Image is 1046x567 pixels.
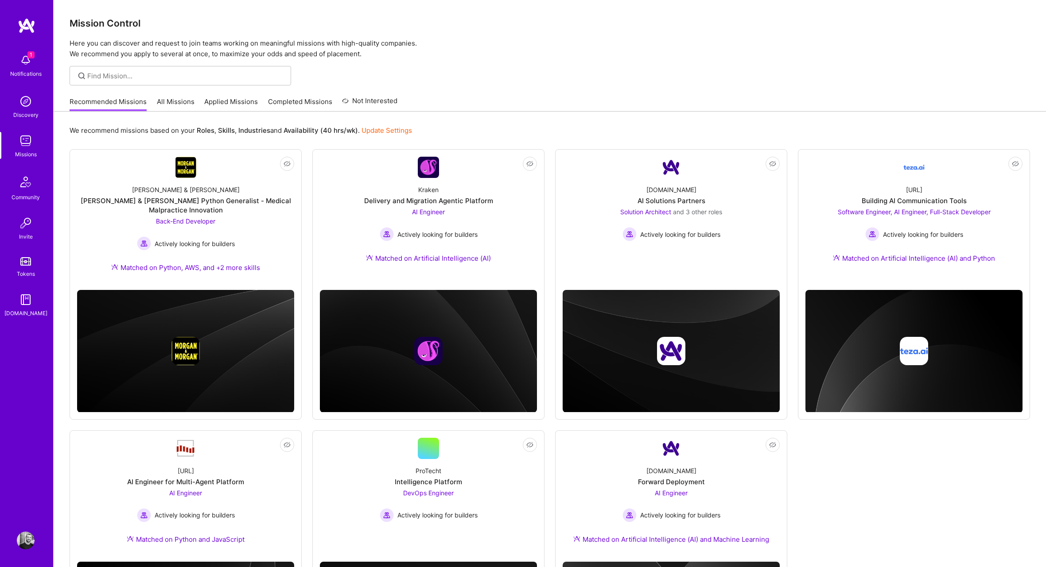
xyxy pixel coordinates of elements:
[238,126,270,135] b: Industries
[17,532,35,549] img: User Avatar
[366,254,373,261] img: Ateam Purple Icon
[883,230,963,239] span: Actively looking for builders
[622,227,637,241] img: Actively looking for builders
[20,257,31,266] img: tokens
[673,208,722,216] span: and 3 other roles
[573,535,769,544] div: Matched on Artificial Intelligence (AI) and Machine Learning
[397,230,478,239] span: Actively looking for builders
[127,535,245,544] div: Matched on Python and JavaScript
[380,508,394,522] img: Actively looking for builders
[284,160,291,167] i: icon EyeClosed
[70,97,147,112] a: Recommended Missions
[563,290,780,413] img: cover
[77,438,294,555] a: Company Logo[URL]AI Engineer for Multi-Agent PlatformAI Engineer Actively looking for buildersAct...
[414,337,443,365] img: Company logo
[19,232,33,241] div: Invite
[132,185,240,194] div: [PERSON_NAME] & [PERSON_NAME]
[903,157,925,178] img: Company Logo
[111,263,118,270] img: Ateam Purple Icon
[77,71,87,81] i: icon SearchGrey
[197,126,214,135] b: Roles
[17,269,35,278] div: Tokens
[15,532,37,549] a: User Avatar
[364,196,493,205] div: Delivery and Migration Agentic Platform
[320,438,537,555] a: ProTechtIntelligence PlatformDevOps Engineer Actively looking for buildersActively looking for bu...
[155,239,235,248] span: Actively looking for builders
[77,290,294,413] img: cover
[1012,160,1019,167] i: icon EyeClosed
[646,185,696,194] div: [DOMAIN_NAME]
[661,157,682,178] img: Company Logo
[805,157,1023,281] a: Company Logo[URL]Building AI Communication ToolsSoftware Engineer, AI Engineer, Full-Stack Develo...
[137,236,151,251] img: Actively looking for builders
[638,477,705,486] div: Forward Deployment
[906,185,922,194] div: [URL]
[17,214,35,232] img: Invite
[17,291,35,309] img: guide book
[13,110,39,120] div: Discovery
[268,97,332,112] a: Completed Missions
[865,227,879,241] img: Actively looking for builders
[178,466,194,475] div: [URL]
[320,157,537,281] a: Company LogoKrakenDelivery and Migration Agentic PlatformAI Engineer Actively looking for builder...
[175,157,196,178] img: Company Logo
[640,510,720,520] span: Actively looking for builders
[395,477,462,486] div: Intelligence Platform
[657,337,685,365] img: Company logo
[342,96,397,112] a: Not Interested
[204,97,258,112] a: Applied Missions
[838,208,991,216] span: Software Engineer, AI Engineer, Full-Stack Developer
[17,93,35,110] img: discovery
[638,196,705,205] div: AI Solutions Partners
[15,171,36,193] img: Community
[70,18,1030,29] h3: Mission Control
[526,441,533,448] i: icon EyeClosed
[111,263,260,272] div: Matched on Python, AWS, and +2 more skills
[573,535,580,542] img: Ateam Purple Icon
[70,38,1030,59] p: Here you can discover and request to join teams working on meaningful missions with high-quality ...
[155,510,235,520] span: Actively looking for builders
[418,185,439,194] div: Kraken
[12,193,40,202] div: Community
[661,438,682,459] img: Company Logo
[169,489,202,497] span: AI Engineer
[862,196,967,205] div: Building AI Communication Tools
[218,126,235,135] b: Skills
[157,97,194,112] a: All Missions
[127,477,244,486] div: AI Engineer for Multi-Agent Platform
[18,18,35,34] img: logo
[620,208,671,216] span: Solution Architect
[526,160,533,167] i: icon EyeClosed
[15,150,37,159] div: Missions
[70,126,412,135] p: We recommend missions based on your , , and .
[156,217,215,225] span: Back-End Developer
[380,227,394,241] img: Actively looking for builders
[127,535,134,542] img: Ateam Purple Icon
[412,208,445,216] span: AI Engineer
[4,309,47,318] div: [DOMAIN_NAME]
[646,466,696,475] div: [DOMAIN_NAME]
[900,337,928,365] img: Company logo
[137,508,151,522] img: Actively looking for builders
[320,290,537,413] img: cover
[563,438,780,555] a: Company Logo[DOMAIN_NAME]Forward DeploymentAI Engineer Actively looking for buildersActively look...
[416,466,441,475] div: ProTecht
[655,489,688,497] span: AI Engineer
[171,337,200,365] img: Company logo
[418,157,439,178] img: Company Logo
[17,132,35,150] img: teamwork
[833,254,840,261] img: Ateam Purple Icon
[769,160,776,167] i: icon EyeClosed
[563,157,780,281] a: Company Logo[DOMAIN_NAME]AI Solutions PartnersSolution Architect and 3 other rolesActively lookin...
[833,254,995,263] div: Matched on Artificial Intelligence (AI) and Python
[175,439,196,458] img: Company Logo
[284,126,358,135] b: Availability (40 hrs/wk)
[397,510,478,520] span: Actively looking for builders
[640,230,720,239] span: Actively looking for builders
[366,254,491,263] div: Matched on Artificial Intelligence (AI)
[77,157,294,283] a: Company Logo[PERSON_NAME] & [PERSON_NAME][PERSON_NAME] & [PERSON_NAME] Python Generalist - Medica...
[77,196,294,215] div: [PERSON_NAME] & [PERSON_NAME] Python Generalist - Medical Malpractice Innovation
[284,441,291,448] i: icon EyeClosed
[622,508,637,522] img: Actively looking for builders
[805,290,1023,413] img: cover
